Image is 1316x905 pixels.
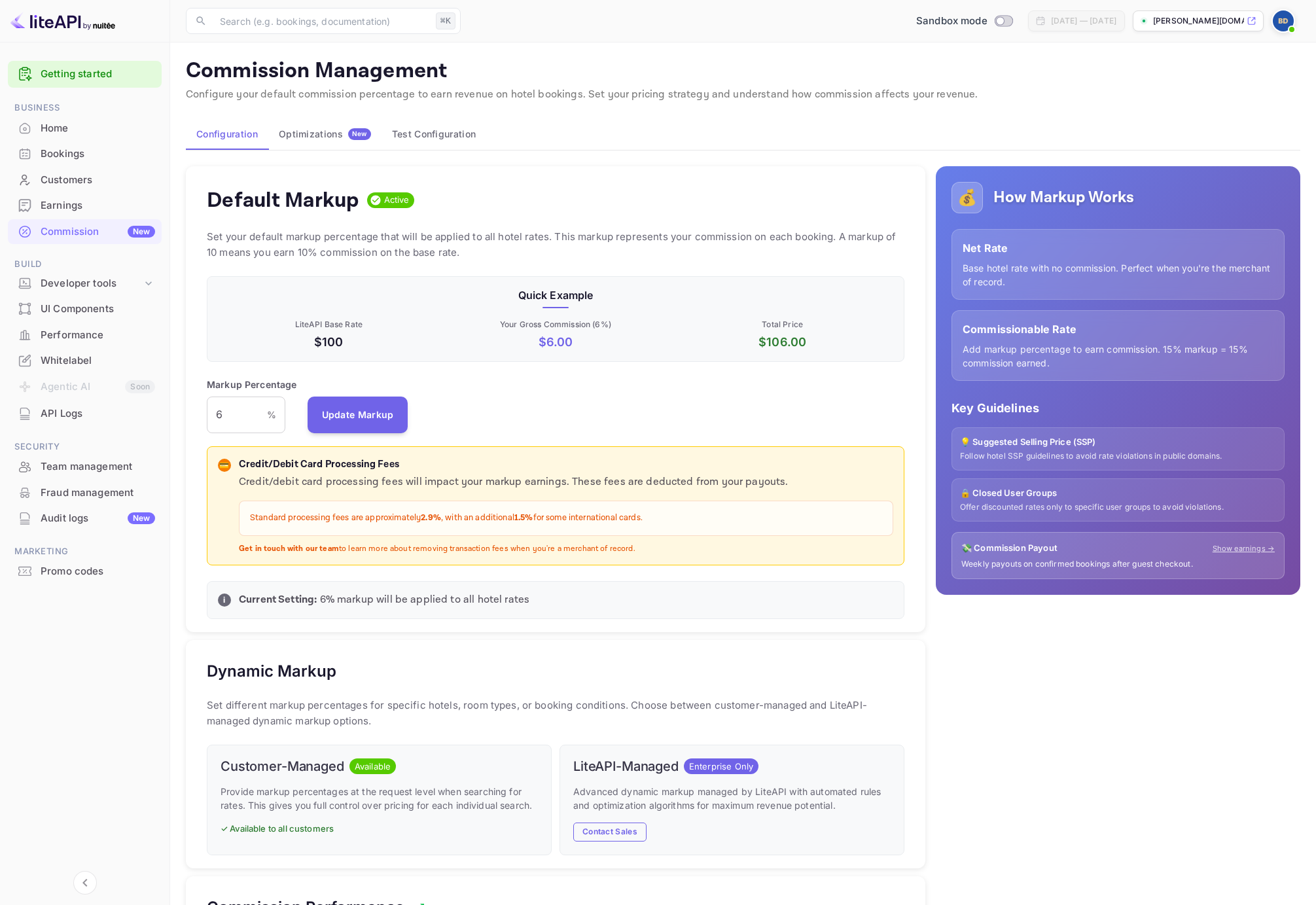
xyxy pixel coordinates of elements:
[684,760,758,773] span: Enterprise Only
[963,342,1273,370] p: Add markup percentage to earn commission. 15% markup = 15% commission earned.
[186,87,1300,103] p: Configure your default commission percentage to earn revenue on hotel bookings. Set your pricing ...
[221,823,538,836] p: ✓ Available to all customers
[436,12,455,29] div: ⌘K
[207,229,904,260] p: Set your default markup percentage that will be applied to all hotel rates. This markup represent...
[1273,10,1294,31] img: Barry Daniels
[8,141,162,166] a: Bookings
[8,440,162,454] span: Security
[239,544,893,555] p: to learn more about removing transaction fees when you're a merchant of record.
[573,785,891,812] p: Advanced dynamic markup managed by LiteAPI with automated rules and optimization algorithms for m...
[8,544,162,559] span: Marketing
[8,116,162,141] div: Home
[308,397,408,433] button: Update Markup
[445,333,667,351] p: $ 6.00
[8,257,162,272] span: Build
[8,101,162,115] span: Business
[573,758,679,774] h6: LiteAPI-Managed
[8,193,162,217] a: Earnings
[671,333,893,351] p: $ 106.00
[41,198,155,213] div: Earnings
[41,511,155,526] div: Audit logs
[8,168,162,193] div: Customers
[8,272,162,295] div: Developer tools
[8,116,162,140] a: Home
[8,480,162,505] a: Fraud management
[41,564,155,579] div: Promo codes
[8,193,162,219] div: Earnings
[8,296,162,322] div: UI Components
[1153,15,1244,27] p: [PERSON_NAME][DOMAIN_NAME]...
[8,61,162,88] div: Getting started
[250,512,882,525] p: Standard processing fees are approximately , with an additional for some international cards.
[239,544,339,554] strong: Get in touch with our team
[207,698,904,729] p: Set different markup percentages for specific hotels, room types, or booking conditions. Choose b...
[348,130,371,138] span: New
[41,328,155,343] div: Performance
[41,459,155,474] div: Team management
[41,121,155,136] div: Home
[349,760,396,773] span: Available
[41,302,155,317] div: UI Components
[218,287,893,303] p: Quick Example
[1213,543,1275,554] a: Show earnings →
[382,118,486,150] button: Test Configuration
[41,486,155,501] div: Fraud management
[8,348,162,372] a: Whitelabel
[239,593,317,607] strong: Current Setting:
[916,14,987,29] span: Sandbox mode
[10,10,115,31] img: LiteAPI logo
[8,141,162,167] div: Bookings
[960,436,1276,449] p: 💡 Suggested Selling Price (SSP)
[186,58,1300,84] p: Commission Management
[128,512,155,524] div: New
[218,319,440,330] p: LiteAPI Base Rate
[961,542,1058,555] p: 💸 Commission Payout
[279,128,371,140] div: Optimizations
[239,457,893,472] p: Credit/Debit Card Processing Fees
[911,14,1018,29] div: Switch to Production mode
[41,147,155,162] div: Bookings
[41,67,155,82] a: Getting started
[960,487,1276,500] p: 🔒 Closed User Groups
[8,506,162,531] div: Audit logsNew
[8,506,162,530] a: Audit logsNew
[73,871,97,895] button: Collapse navigation
[379,194,415,207] span: Active
[8,559,162,584] div: Promo codes
[212,8,431,34] input: Search (e.g. bookings, documentation)
[41,276,142,291] div: Developer tools
[8,168,162,192] a: Customers
[957,186,977,209] p: 💰
[8,323,162,347] a: Performance
[207,661,336,682] h5: Dynamic Markup
[41,224,155,240] div: Commission
[219,459,229,471] p: 💳
[207,397,267,433] input: 0
[960,451,1276,462] p: Follow hotel SSP guidelines to avoid rate violations in public domains.
[239,592,893,608] p: 6 % markup will be applied to all hotel rates
[573,823,647,842] button: Contact Sales
[445,319,667,330] p: Your Gross Commission ( 6 %)
[207,187,359,213] h4: Default Markup
[239,474,893,490] p: Credit/debit card processing fees will impact your markup earnings. These fees are deducted from ...
[1051,15,1116,27] div: [DATE] — [DATE]
[41,353,155,368] div: Whitelabel
[514,512,533,523] strong: 1.5%
[41,173,155,188] div: Customers
[207,378,297,391] p: Markup Percentage
[8,219,162,243] a: CommissionNew
[993,187,1134,208] h5: How Markup Works
[963,261,1273,289] p: Base hotel rate with no commission. Perfect when you're the merchant of record.
[186,118,268,150] button: Configuration
[960,502,1276,513] p: Offer discounted rates only to specific user groups to avoid violations.
[8,401,162,427] div: API Logs
[671,319,893,330] p: Total Price
[221,758,344,774] h6: Customer-Managed
[8,454,162,480] div: Team management
[961,559,1275,570] p: Weekly payouts on confirmed bookings after guest checkout.
[8,559,162,583] a: Promo codes
[128,226,155,238] div: New
[223,594,225,606] p: i
[267,408,276,421] p: %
